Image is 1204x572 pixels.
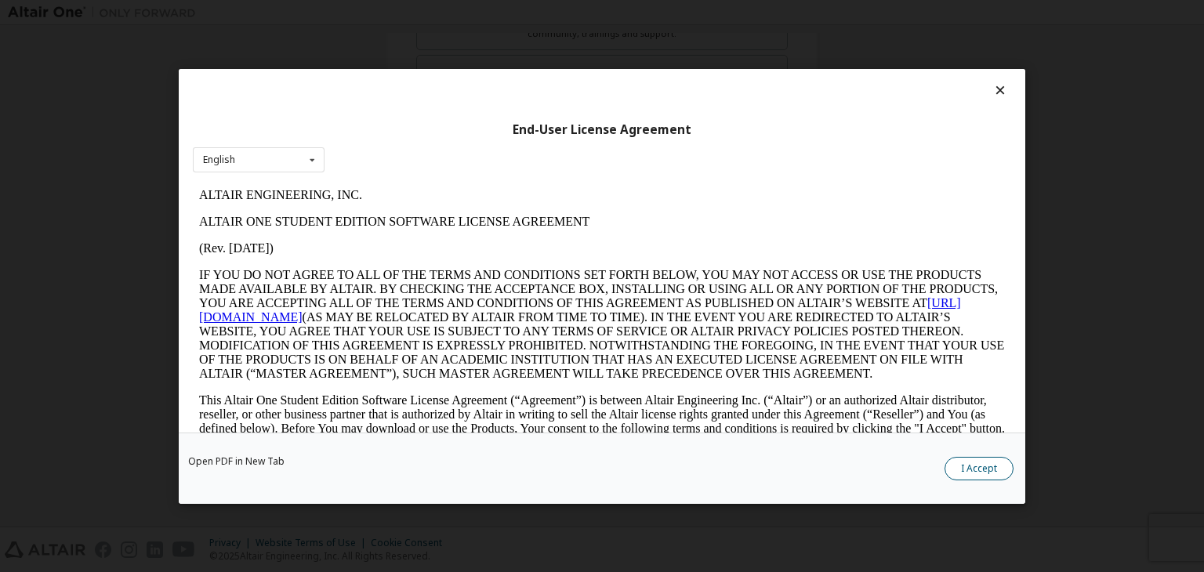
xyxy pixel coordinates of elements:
a: [URL][DOMAIN_NAME] [6,114,768,142]
p: (Rev. [DATE]) [6,60,812,74]
a: Open PDF in New Tab [188,457,285,466]
p: IF YOU DO NOT AGREE TO ALL OF THE TERMS AND CONDITIONS SET FORTH BELOW, YOU MAY NOT ACCESS OR USE... [6,86,812,199]
p: ALTAIR ENGINEERING, INC. [6,6,812,20]
div: End-User License Agreement [193,121,1011,137]
p: ALTAIR ONE STUDENT EDITION SOFTWARE LICENSE AGREEMENT [6,33,812,47]
p: This Altair One Student Edition Software License Agreement (“Agreement”) is between Altair Engine... [6,212,812,268]
div: English [203,155,235,165]
button: I Accept [945,457,1014,480]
